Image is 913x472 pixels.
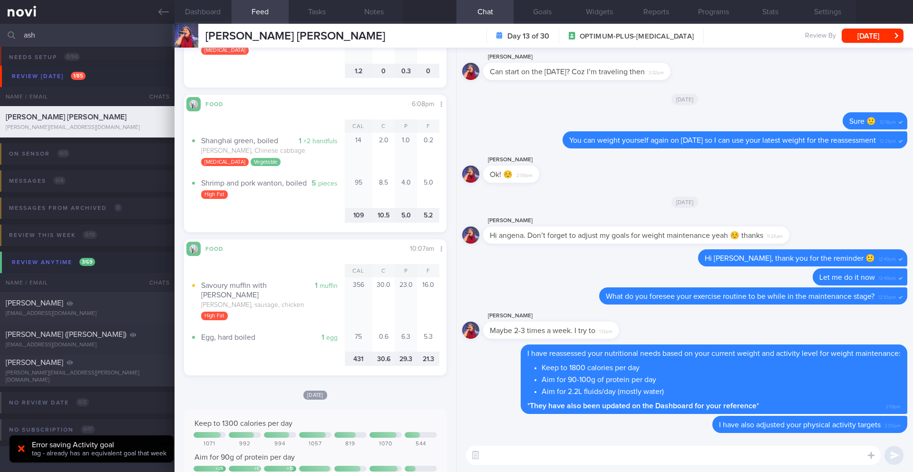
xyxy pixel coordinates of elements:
[6,342,169,349] div: [EMAIL_ADDRESS][DOMAIN_NAME]
[483,215,818,226] div: [PERSON_NAME]
[7,175,68,187] div: Messages
[57,149,69,157] span: 0 / 3
[542,384,901,396] li: Aim for 2.2L fluids/day (mostly water)
[405,441,437,448] div: 544
[767,231,783,240] span: 11:26am
[417,277,439,329] div: 16.0
[6,359,63,366] span: [PERSON_NAME]
[81,425,95,433] span: 0 / 17
[136,87,175,106] div: Chats
[878,292,896,301] span: 12:55pm
[879,254,896,263] span: 12:49pm
[201,147,345,156] div: [PERSON_NAME], Chinese cabbage
[412,101,434,108] span: 6:08pm
[542,361,901,373] li: Keep to 1800 calories per day
[483,51,699,63] div: [PERSON_NAME]
[395,175,417,208] div: 4.0
[507,31,549,41] strong: Day 13 of 30
[7,229,99,242] div: Review this week
[10,256,97,269] div: Review anytime
[372,208,395,223] div: 10.5
[719,421,881,429] span: I have also adjusted your physical activity targets
[320,283,338,289] small: muffin
[483,310,648,322] div: [PERSON_NAME]
[7,147,72,160] div: On sensor
[417,133,439,175] div: 0.2
[345,264,373,277] div: Cal
[372,175,395,208] div: 8.5
[372,277,395,329] div: 30.0
[6,331,126,338] span: [PERSON_NAME] ([PERSON_NAME])
[229,441,261,448] div: 992
[7,51,82,64] div: Needs setup
[345,352,373,366] div: 431
[417,264,439,277] div: F
[580,32,694,41] span: OPTIMUM-PLUS-[MEDICAL_DATA]
[326,334,338,341] small: egg
[7,423,97,436] div: No subscription
[395,277,417,329] div: 23.0
[201,301,345,310] div: [PERSON_NAME], sausage, chicken
[886,401,901,410] span: 2:51pm
[395,64,417,79] div: 0.3
[606,293,874,300] span: What do you foresee your exercise routine to be while in the maintenance stage?
[705,255,875,262] span: Hi [PERSON_NAME], thank you for the reminder 🙂
[303,138,338,145] small: ×2 handfuls
[417,175,439,208] div: 5.0
[71,72,86,80] span: 1 / 85
[215,466,223,472] div: + 25
[201,178,345,188] div: Shrimp and pork wanton, boiled
[201,312,228,320] div: High Fat
[334,441,367,448] div: 819
[369,441,402,448] div: 1070
[490,232,763,239] span: Hi angena. Don’t forget to adjust my goals for weight maintenance yeah ☺️ thanks
[530,402,757,410] strong: They have also been updated on the Dashboard for your reference
[516,170,533,179] span: 2:09pm
[7,396,91,409] div: No review date
[287,466,294,472] div: + 13
[201,333,345,342] div: Egg, hard boiled
[884,420,901,429] span: 2:55pm
[311,179,316,187] strong: 5
[345,329,373,352] div: 75
[395,208,417,223] div: 5.0
[395,352,417,366] div: 29.3
[201,281,345,300] div: Savoury muffin with [PERSON_NAME]
[490,68,645,76] span: Can start on the [DATE]? Coz I’m traveling then
[599,326,612,335] span: 1:12pm
[53,177,66,185] span: 0 / 4
[315,282,318,289] strong: 1
[345,277,373,329] div: 356
[254,466,259,472] div: + 1
[299,137,301,145] strong: 1
[201,190,228,199] div: High Fat
[201,99,239,108] div: Food
[10,70,88,83] div: Review [DATE]
[372,119,395,133] div: C
[201,136,345,146] div: Shanghai green, boiled
[527,350,901,357] span: I have reassessed your nutritional needs based on your current weight and activity level for weig...
[372,352,395,366] div: 30.6
[417,119,439,133] div: F
[671,197,699,208] span: [DATE]
[410,246,434,252] span: 10:07am
[32,450,166,457] span: tag - already has an equivalent goal that week
[136,273,175,292] div: Chats
[114,204,122,212] span: 0
[201,158,249,167] div: [MEDICAL_DATA]
[83,231,97,239] span: 0 / 13
[417,208,439,223] div: 5.2
[879,273,896,282] span: 12:49pm
[880,136,896,145] span: 12:21pm
[490,327,595,334] span: Maybe 2-3 times a week. I try to
[264,441,296,448] div: 994
[671,94,699,105] span: [DATE]
[345,175,373,208] div: 95
[76,398,89,406] span: 0 / 2
[395,329,417,352] div: 6.3
[372,133,395,175] div: 2.0
[345,133,373,175] div: 14
[849,118,876,125] span: Sure 🙂
[842,29,903,43] button: [DATE]
[395,133,417,175] div: 1.0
